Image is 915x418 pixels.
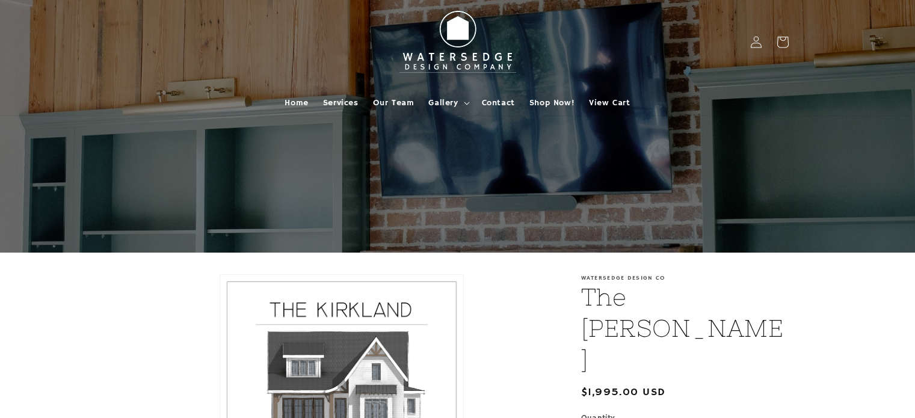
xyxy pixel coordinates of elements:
span: Our Team [373,97,414,108]
span: Gallery [428,97,458,108]
span: $1,995.00 USD [581,384,666,401]
span: View Cart [589,97,630,108]
a: Contact [475,90,522,115]
summary: Gallery [421,90,474,115]
span: Contact [482,97,515,108]
h1: The [PERSON_NAME] [581,281,789,375]
span: Services [323,97,359,108]
img: Watersedge Design Co [392,5,524,79]
a: Services [316,90,366,115]
a: Our Team [366,90,422,115]
a: Shop Now! [522,90,582,115]
a: Home [277,90,315,115]
span: Home [285,97,308,108]
a: View Cart [582,90,637,115]
span: Shop Now! [529,97,575,108]
p: Watersedge Design Co [581,274,789,281]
